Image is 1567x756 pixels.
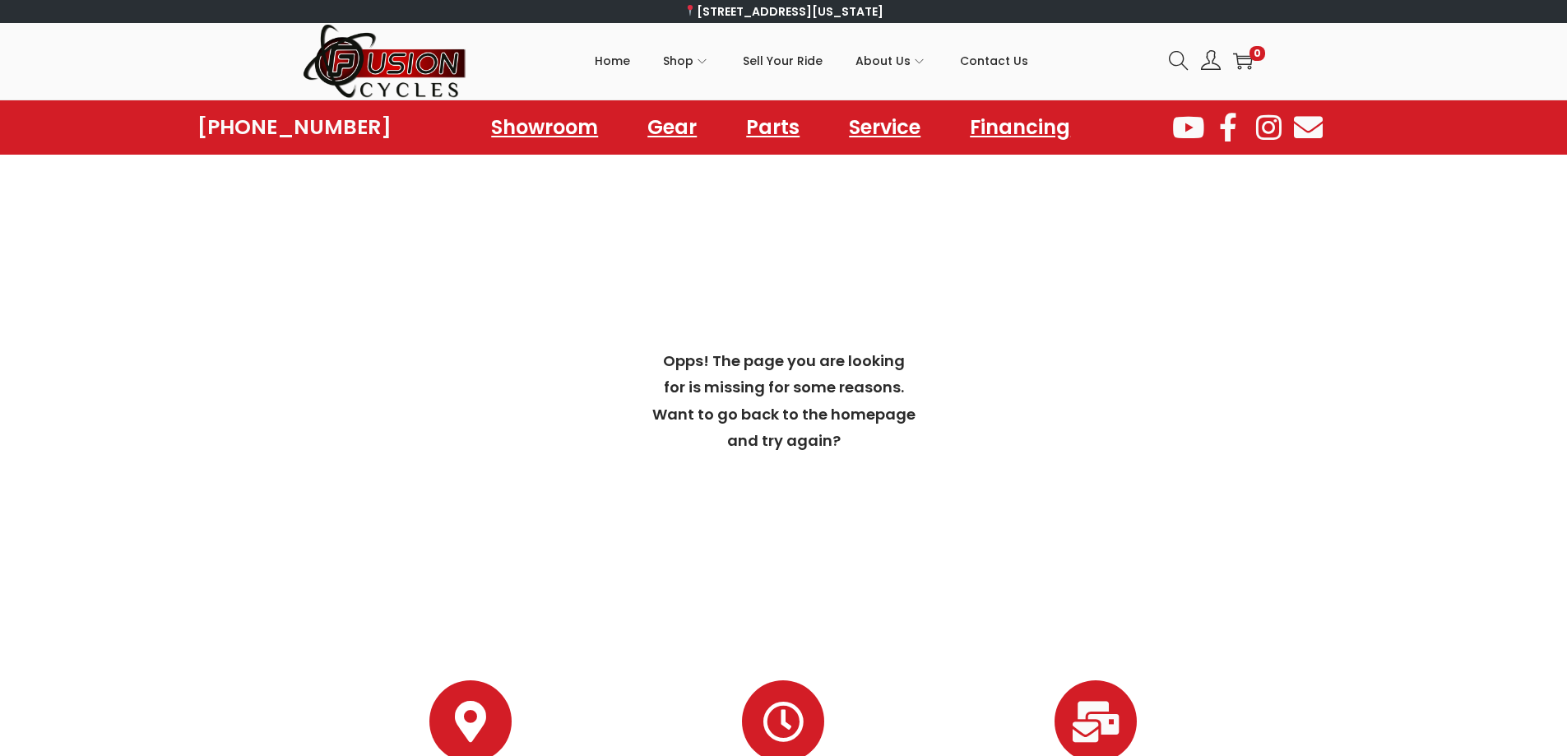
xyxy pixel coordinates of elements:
a: [STREET_ADDRESS][US_STATE] [684,3,883,20]
span: Shop [663,40,693,81]
span: Sell Your Ride [743,40,823,81]
a: 0 [1233,51,1253,71]
a: Shop [663,24,710,98]
img: 📍 [684,5,696,16]
a: Service [832,109,937,146]
img: Woostify retina logo [303,23,467,100]
a: About Us [855,24,927,98]
a: Financing [953,109,1087,146]
a: [PHONE_NUMBER] [197,116,392,139]
nav: Primary navigation [467,24,1157,98]
a: Sell Your Ride [743,24,823,98]
span: Contact Us [960,40,1028,81]
div: Opps! The page you are looking for is missing for some reasons. Want to go back to the homepage a... [652,348,916,455]
a: Home [595,24,630,98]
a: Contact Us [960,24,1028,98]
nav: Menu [475,109,1087,146]
a: Parts [730,109,816,146]
a: Gear [631,109,713,146]
span: About Us [855,40,911,81]
span: Home [595,40,630,81]
a: Showroom [475,109,614,146]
